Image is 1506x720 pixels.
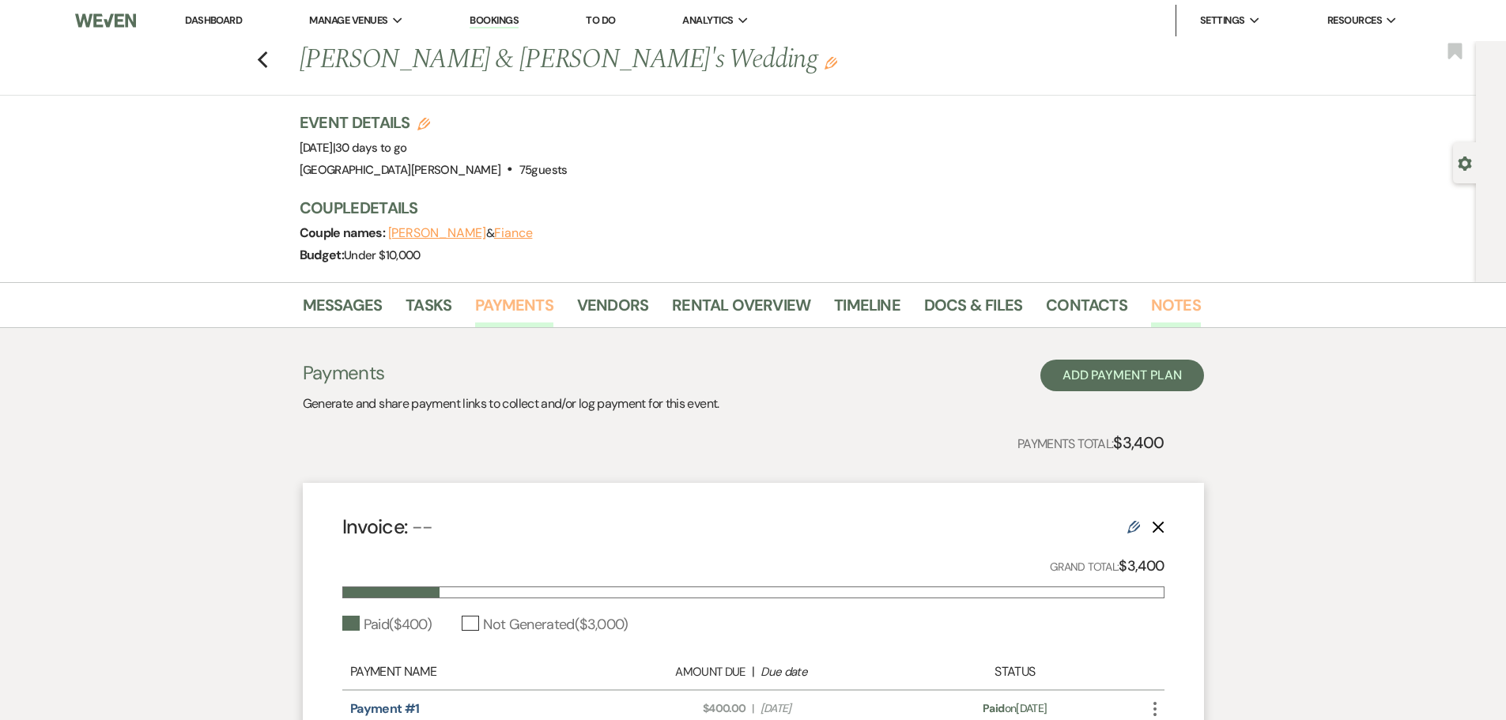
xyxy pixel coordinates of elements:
[300,162,501,178] span: [GEOGRAPHIC_DATA][PERSON_NAME]
[350,700,420,717] a: Payment #1
[1113,432,1164,453] strong: $3,400
[300,224,388,241] span: Couple names:
[761,663,906,681] div: Due date
[983,701,1004,715] span: Paid
[342,513,433,541] h4: Invoice:
[1200,13,1245,28] span: Settings
[75,4,135,37] img: Weven Logo
[577,292,648,327] a: Vendors
[303,394,719,414] p: Generate and share payment links to collect and/or log payment for this event.
[462,614,628,635] div: Not Generated ( $3,000 )
[309,13,387,28] span: Manage Venues
[344,247,421,263] span: Under $10,000
[406,292,451,327] a: Tasks
[303,292,383,327] a: Messages
[335,140,407,156] span: 30 days to go
[185,13,242,27] a: Dashboard
[600,700,745,717] span: $400.00
[672,292,810,327] a: Rental Overview
[586,13,615,27] a: To Do
[333,140,407,156] span: |
[924,292,1022,327] a: Docs & Files
[412,514,433,540] span: --
[300,197,1185,219] h3: Couple Details
[300,140,407,156] span: [DATE]
[388,227,486,239] button: [PERSON_NAME]
[1050,555,1164,578] p: Grand Total:
[1040,360,1204,391] button: Add Payment Plan
[1017,430,1164,455] p: Payments Total:
[300,41,1008,79] h1: [PERSON_NAME] & [PERSON_NAME]'s Wedding
[303,360,719,386] h3: Payments
[388,225,533,241] span: &
[300,247,345,263] span: Budget:
[1119,556,1164,575] strong: $3,400
[914,700,1115,717] div: on [DATE]
[592,662,915,681] div: |
[494,227,533,239] button: Fiance
[1327,13,1382,28] span: Resources
[600,663,745,681] div: Amount Due
[761,700,906,717] span: [DATE]
[1151,292,1201,327] a: Notes
[682,13,733,28] span: Analytics
[1458,155,1472,170] button: Open lead details
[350,662,592,681] div: Payment Name
[914,662,1115,681] div: Status
[825,55,837,70] button: Edit
[834,292,900,327] a: Timeline
[300,111,568,134] h3: Event Details
[1046,292,1127,327] a: Contacts
[752,700,753,717] span: |
[470,13,519,28] a: Bookings
[342,614,432,635] div: Paid ( $400 )
[519,162,568,178] span: 75 guests
[475,292,553,327] a: Payments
